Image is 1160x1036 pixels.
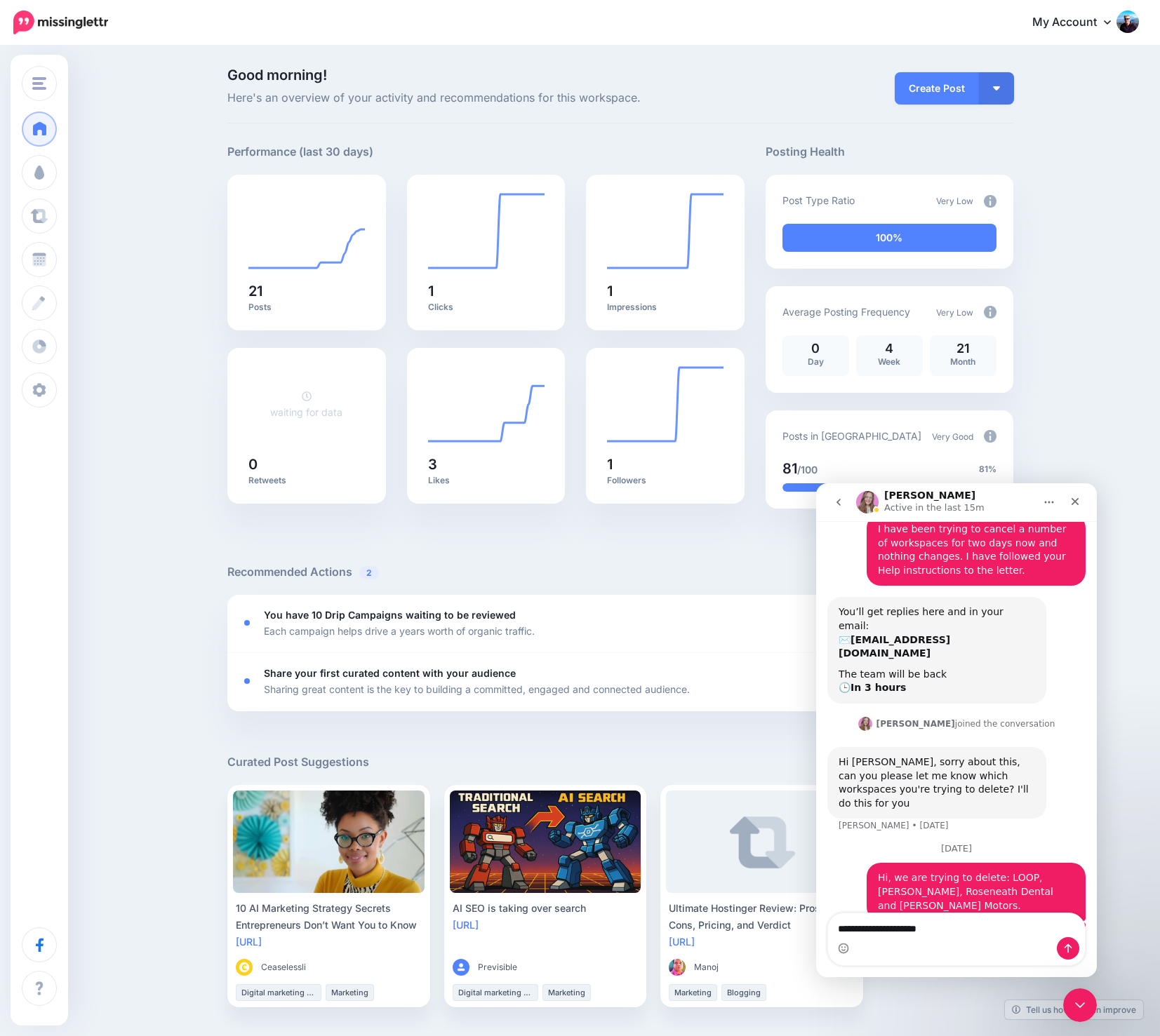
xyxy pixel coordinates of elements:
h5: 1 [607,457,724,471]
a: My Account [1018,6,1139,40]
h5: Curated Post Suggestions [227,753,1013,771]
iframe: Intercom live chat [816,483,1097,977]
h5: Recommended Actions [227,563,1013,581]
li: Digital marketing strategy [453,984,538,1001]
p: Post Type Ratio [782,192,855,208]
p: Sharing great content is the key to building a committed, engaged and connected audience. [264,681,690,697]
a: waiting for data [270,390,342,418]
span: Here's an overview of your activity and recommendations for this workspace. [227,89,745,107]
h5: 1 [428,284,545,298]
p: Likes [428,475,545,486]
p: Retweets [248,475,365,486]
b: You have 10 Drip Campaigns waiting to be reviewed [264,609,516,621]
div: <div class='status-dot small red margin-right'></div>Error [244,678,250,684]
span: 2 [359,566,379,579]
li: Digital marketing strategy [236,984,321,1001]
b: Share your first curated content with your audience [264,667,516,679]
span: Very Low [936,196,973,206]
span: Good morning! [227,67,327,83]
p: Posts [248,302,365,313]
span: Very Good [932,431,973,442]
li: Blogging [721,984,766,1001]
img: info-circle-grey.png [984,195,996,208]
a: Create Post [895,72,979,105]
div: 10 AI Marketing Strategy Secrets Entrepreneurs Don’t Want You to Know [236,900,422,934]
img: Q4V7QUO4NL7KLF7ETPAEVJZD8V2L8K9O_thumb.jpg [669,959,686,976]
a: Tell us how we can improve [1005,1000,1143,1019]
li: Marketing [542,984,591,1001]
p: Impressions [607,302,724,313]
p: 21 [937,342,989,355]
div: <div class='status-dot small red margin-right'></div>Error [244,620,250,626]
img: arrow-down-white.png [993,86,1000,90]
span: Previsible [478,960,517,974]
p: Followers [607,475,724,486]
li: Marketing [326,984,374,1001]
p: 0 [789,342,842,355]
span: Ceaselessli [261,960,306,974]
img: info-circle-grey.png [984,306,996,318]
li: Marketing [669,984,717,1001]
div: Ultimate Hostinger Review: Pros & Cons, Pricing, and Verdict [669,900,855,934]
img: info-circle-grey.png [984,430,996,443]
a: [URL] [236,936,262,948]
p: Clicks [428,302,545,313]
span: /100 [797,464,818,476]
span: Manoj [694,960,719,974]
span: Day [808,356,824,367]
img: MQSJWLHJCKXV2AQVWKGQBXABK9I9LYSZ_thumb.gif [236,959,253,976]
span: Very Low [936,307,973,318]
h5: 1 [607,284,724,298]
span: 81% [979,462,996,476]
div: AI SEO is taking over search [453,900,639,917]
h5: 21 [248,284,365,298]
span: Week [878,356,900,367]
p: Average Posting Frequency [782,304,910,320]
h5: Performance (last 30 days) [227,143,373,161]
span: 81 [782,460,797,477]
iframe: Intercom live chat [1063,988,1097,1022]
p: Posts in [GEOGRAPHIC_DATA] [782,428,921,444]
img: user_default_image.png [453,959,469,976]
span: Month [950,356,975,367]
h5: 0 [248,457,365,471]
div: 81% of your posts in the last 30 days have been from Drip Campaigns [782,483,956,492]
div: 100% of your posts in the last 30 days have been from Drip Campaigns [782,224,996,252]
img: Missinglettr [13,11,108,34]
h5: 3 [428,457,545,471]
img: menu.png [32,77,46,90]
p: Each campaign helps drive a years worth of organic traffic. [264,623,535,639]
a: [URL] [669,936,695,948]
h5: Posting Health [766,143,1013,161]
